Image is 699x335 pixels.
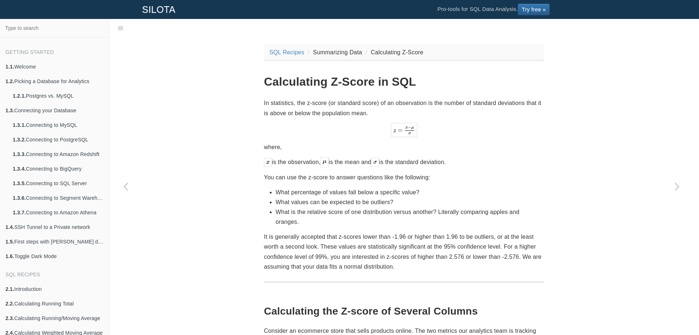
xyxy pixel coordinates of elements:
b: 1.3.5. [13,180,26,186]
b: 1.3.3. [13,151,26,157]
a: 1.2.1.Postgres vs. MySQL [7,89,109,103]
a: Next page: Calculating Linear Regression Coefficients [661,37,694,335]
b: 1.3. [5,108,14,113]
b: 1.6. [5,253,14,259]
li: Pro-tools for SQL Data Analysis. [430,0,557,19]
p: You can use the z-score to answer questions like the following: [264,172,544,182]
img: _mathjax_6adb9e9f.svg [320,157,328,167]
p: is the observation, is the mean and is the standard deviation. [264,157,544,168]
b: 1.3.1. [13,122,26,128]
a: 1.3.7.Connecting to Amazon Athena [7,205,109,220]
h2: Calculating the Z-score of Several Columns [264,306,544,317]
b: 1.3.6. [13,195,26,201]
img: _mathjax_95acd238.svg [371,158,379,167]
a: 1.3.4.Connecting to BigQuery [7,161,109,176]
a: Previous page: Calculating Top N items and Aggregating (sum) the remainder into [109,37,142,335]
a: Try free » [518,4,550,15]
p: In statistics, the z-score (or standard score) of an observation is the number of standard deviat... [264,98,544,118]
b: 1.1. [5,64,14,70]
b: 1.2. [5,78,14,84]
b: 1.3.2. [13,137,26,143]
li: What values can be expected to be outliers? [276,197,544,207]
b: 2.1. [5,286,14,292]
img: _mathjax_8cdc1683.svg [264,158,272,167]
a: 1.3.2.Connecting to PostgreSQL [7,132,109,147]
b: 1.2.1. [13,93,26,99]
a: 1.3.6.Connecting to Segment Warehouse [7,191,109,205]
h1: Calculating Z-Score in SQL [264,75,544,88]
a: SILOTA [137,0,181,19]
b: 1.3.4. [13,166,26,172]
input: Type to search [2,21,107,35]
b: 2.2. [5,301,14,307]
a: SQL Recipes [269,49,304,55]
li: What is the relative score of one distribution versus another? Literally comparing apples and ora... [276,207,544,227]
a: 1.3.1.Connecting to MySQL [7,118,109,132]
b: 1.3.7. [13,210,26,215]
p: It is generally accepted that z-scores lower than -1.96 or higher than 1.96 to be outliers, or at... [264,232,544,272]
a: 1.3.5.Connecting to SQL Server [7,176,109,191]
a: 1.3.3.Connecting to Amazon Redshift [7,147,109,161]
img: _mathjax_974e4a86.svg [391,123,417,137]
li: Calculating Z-Score [364,47,423,57]
b: 2.3. [5,315,14,321]
b: 1.5. [5,239,14,245]
p: where, [264,142,544,152]
b: 1.4. [5,224,14,230]
li: Summarizing Data [306,47,362,57]
li: What percentage of values fall below a specific value? [276,187,544,197]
